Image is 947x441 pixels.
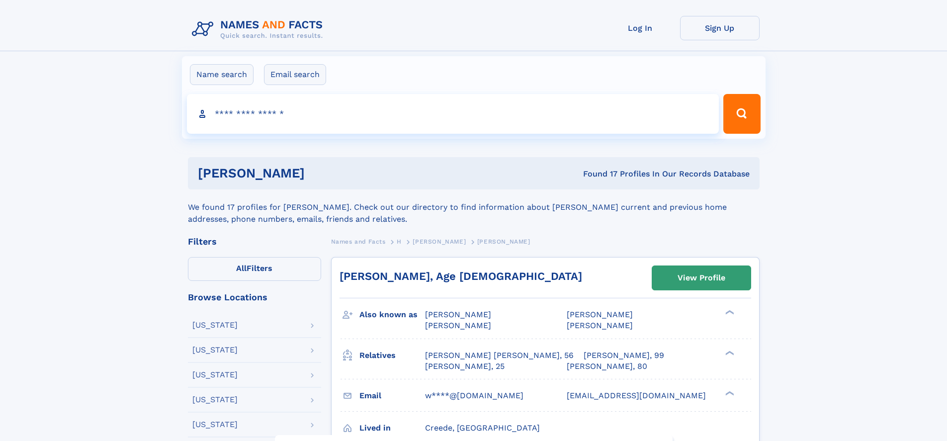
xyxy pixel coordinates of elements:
[192,321,238,329] div: [US_STATE]
[188,237,321,246] div: Filters
[190,64,254,85] label: Name search
[340,270,582,282] a: [PERSON_NAME], Age [DEMOGRAPHIC_DATA]
[723,350,735,356] div: ❯
[188,257,321,281] label: Filters
[192,421,238,429] div: [US_STATE]
[425,350,574,361] a: [PERSON_NAME] [PERSON_NAME], 56
[188,16,331,43] img: Logo Names and Facts
[723,390,735,396] div: ❯
[359,306,425,323] h3: Also known as
[413,238,466,245] span: [PERSON_NAME]
[264,64,326,85] label: Email search
[680,16,760,40] a: Sign Up
[425,310,491,319] span: [PERSON_NAME]
[236,264,247,273] span: All
[567,361,647,372] a: [PERSON_NAME], 80
[397,235,402,248] a: H
[188,293,321,302] div: Browse Locations
[567,321,633,330] span: [PERSON_NAME]
[359,387,425,404] h3: Email
[397,238,402,245] span: H
[425,361,505,372] a: [PERSON_NAME], 25
[192,371,238,379] div: [US_STATE]
[567,391,706,400] span: [EMAIL_ADDRESS][DOMAIN_NAME]
[331,235,386,248] a: Names and Facts
[192,346,238,354] div: [US_STATE]
[477,238,530,245] span: [PERSON_NAME]
[187,94,719,134] input: search input
[444,169,750,179] div: Found 17 Profiles In Our Records Database
[723,94,760,134] button: Search Button
[192,396,238,404] div: [US_STATE]
[584,350,664,361] a: [PERSON_NAME], 99
[601,16,680,40] a: Log In
[198,167,444,179] h1: [PERSON_NAME]
[359,420,425,437] h3: Lived in
[723,309,735,316] div: ❯
[425,423,540,433] span: Creede, [GEOGRAPHIC_DATA]
[188,189,760,225] div: We found 17 profiles for [PERSON_NAME]. Check out our directory to find information about [PERSON...
[359,347,425,364] h3: Relatives
[413,235,466,248] a: [PERSON_NAME]
[678,266,725,289] div: View Profile
[567,310,633,319] span: [PERSON_NAME]
[425,321,491,330] span: [PERSON_NAME]
[652,266,751,290] a: View Profile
